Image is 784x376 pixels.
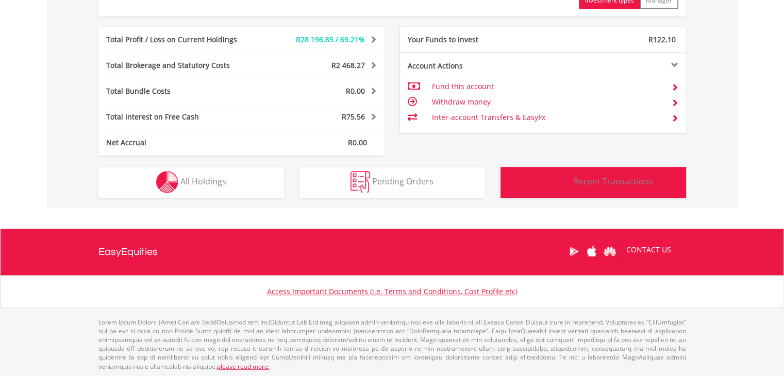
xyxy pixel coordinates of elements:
[400,61,543,71] div: Account Actions
[431,79,663,94] td: Fund this account
[372,176,433,187] span: Pending Orders
[217,362,270,371] a: please read more:
[346,86,365,96] span: R0.00
[648,35,676,44] span: R122.10
[501,167,686,198] button: Recent Transactions
[267,286,518,296] a: Access Important Documents (i.e. Terms and Conditions, Cost Profile etc)
[331,60,365,70] span: R2 468.27
[98,229,158,275] a: EasyEquities
[98,112,265,122] div: Total Interest on Free Cash
[180,176,226,187] span: All Holdings
[98,167,284,198] button: All Holdings
[400,35,543,45] div: Your Funds to Invest
[351,171,370,193] img: pending_instructions-wht.png
[98,318,686,371] p: Lorem Ipsum Dolors (Ame) Con a/e SeddOeiusmod tem InciDiduntut Lab Etd mag aliquaen admin veniamq...
[583,235,601,267] a: Apple
[574,176,653,187] span: Recent Transactions
[156,171,178,193] img: holdings-wht.png
[296,35,365,44] span: R28 196.85 / 69.21%
[431,94,663,110] td: Withdraw money
[565,235,583,267] a: Google Play
[619,235,678,264] a: CONTACT US
[98,86,265,96] div: Total Bundle Costs
[342,112,365,122] span: R75.56
[98,138,265,148] div: Net Accrual
[601,235,619,267] a: Huawei
[98,60,265,71] div: Total Brokerage and Statutory Costs
[431,110,663,125] td: Inter-account Transfers & EasyFx
[299,167,485,198] button: Pending Orders
[98,35,265,45] div: Total Profit / Loss on Current Holdings
[348,138,367,147] span: R0.00
[533,171,572,194] img: transactions-zar-wht.png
